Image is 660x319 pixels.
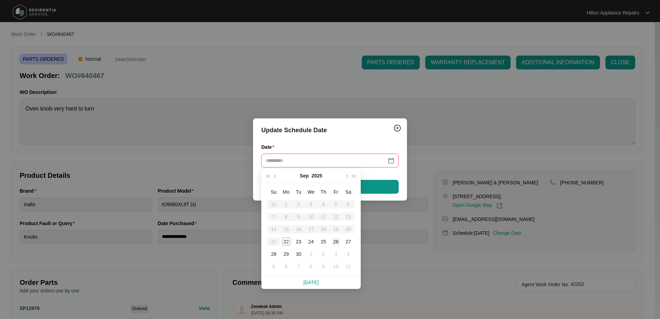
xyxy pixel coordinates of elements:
[332,238,340,246] div: 26
[332,250,340,258] div: 3
[261,144,277,151] label: Date
[268,186,280,198] th: Su
[307,250,315,258] div: 1
[317,186,330,198] th: Th
[292,235,305,248] td: 2025-09-23
[261,125,399,135] div: Update Schedule Date
[317,235,330,248] td: 2025-09-25
[307,262,315,271] div: 8
[292,186,305,198] th: Tu
[305,235,317,248] td: 2025-09-24
[344,262,352,271] div: 11
[330,235,342,248] td: 2025-09-26
[270,262,278,271] div: 5
[261,167,399,175] div: Please enter your date.
[332,262,340,271] div: 10
[392,123,403,134] button: Close
[342,248,355,260] td: 2025-10-04
[280,260,292,273] td: 2025-10-06
[307,238,315,246] div: 24
[305,248,317,260] td: 2025-10-01
[292,248,305,260] td: 2025-09-30
[280,248,292,260] td: 2025-09-29
[282,262,290,271] div: 6
[294,250,303,258] div: 30
[280,186,292,198] th: Mo
[317,248,330,260] td: 2025-10-02
[319,262,328,271] div: 9
[393,124,401,132] img: closeCircle
[330,260,342,273] td: 2025-10-10
[344,250,352,258] div: 4
[342,260,355,273] td: 2025-10-11
[300,169,309,183] button: Sep
[292,260,305,273] td: 2025-10-07
[330,186,342,198] th: Fr
[311,169,322,183] button: 2025
[282,250,290,258] div: 29
[330,248,342,260] td: 2025-10-03
[319,250,328,258] div: 2
[342,235,355,248] td: 2025-09-27
[280,235,292,248] td: 2025-09-22
[270,250,278,258] div: 28
[305,260,317,273] td: 2025-10-08
[342,186,355,198] th: Sa
[305,186,317,198] th: We
[344,238,352,246] div: 27
[294,238,303,246] div: 23
[268,248,280,260] td: 2025-09-28
[282,238,290,246] div: 22
[317,260,330,273] td: 2025-10-09
[319,238,328,246] div: 25
[268,260,280,273] td: 2025-10-05
[303,280,319,285] a: [DATE]
[265,157,386,164] input: Date
[294,262,303,271] div: 7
